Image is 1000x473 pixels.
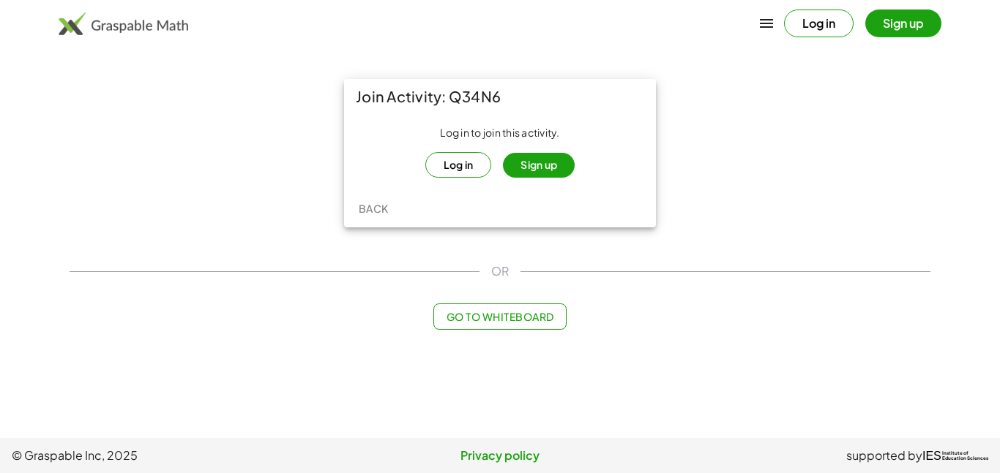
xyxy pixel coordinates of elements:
[425,152,492,178] button: Log in
[12,447,337,464] span: © Graspable Inc, 2025
[433,303,566,330] button: Go to Whiteboard
[446,310,553,323] span: Go to Whiteboard
[344,79,656,114] div: Join Activity: Q34N6
[350,195,397,222] button: Back
[865,10,941,37] button: Sign up
[784,10,854,37] button: Log in
[356,126,644,178] div: Log in to join this activity.
[942,451,988,461] span: Institute of Education Sciences
[491,262,509,280] span: OR
[337,447,663,464] a: Privacy policy
[358,202,388,215] span: Back
[922,449,941,463] span: IES
[503,153,575,178] button: Sign up
[846,447,922,464] span: supported by
[922,447,988,464] a: IESInstitute ofEducation Sciences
